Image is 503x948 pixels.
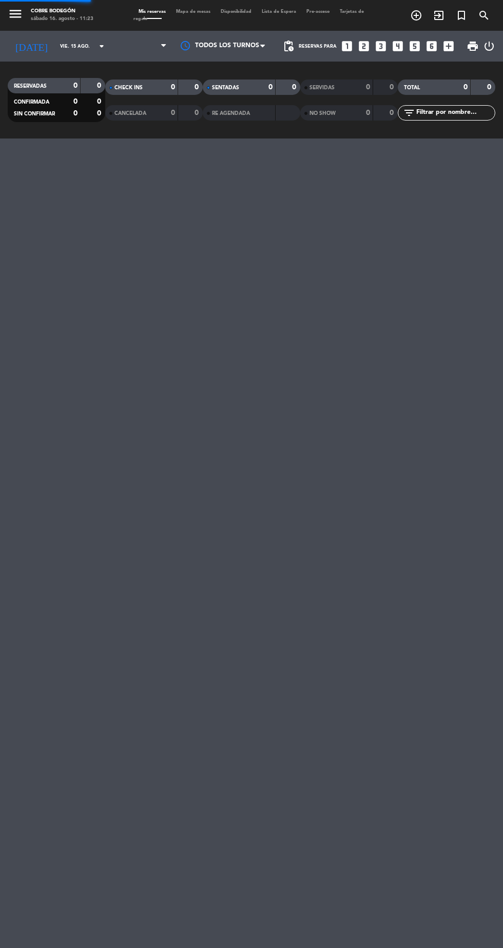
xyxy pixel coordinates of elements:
i: filter_list [403,107,415,119]
input: Filtrar por nombre... [415,107,495,118]
span: Disponibilidad [216,9,257,14]
i: looks_3 [374,39,388,53]
strong: 0 [366,84,370,91]
strong: 0 [195,84,201,91]
strong: 0 [463,84,468,91]
div: Cobre Bodegón [31,8,93,15]
span: TOTAL [404,85,420,90]
i: menu [8,6,23,22]
strong: 0 [171,84,175,91]
i: add_circle_outline [410,9,422,22]
span: Mis reservas [133,9,171,14]
span: CANCELADA [114,111,146,116]
i: looks_two [357,39,371,53]
i: exit_to_app [433,9,445,22]
strong: 0 [390,109,396,116]
div: sábado 16. agosto - 11:23 [31,15,93,23]
span: CHECK INS [114,85,143,90]
i: arrow_drop_down [95,40,108,52]
span: Mapa de mesas [171,9,216,14]
strong: 0 [97,82,103,89]
i: power_settings_new [483,40,495,52]
span: print [467,40,479,52]
strong: 0 [97,110,103,117]
span: CONFIRMADA [14,100,49,105]
div: LOG OUT [483,31,495,62]
span: SERVIDAS [309,85,335,90]
i: add_box [442,39,455,53]
strong: 0 [73,110,78,117]
button: menu [8,6,23,24]
span: NO SHOW [309,111,336,116]
strong: 0 [195,109,201,116]
span: pending_actions [282,40,295,52]
strong: 0 [487,84,493,91]
span: Lista de Espera [257,9,301,14]
i: looks_4 [391,39,404,53]
i: looks_5 [408,39,421,53]
span: Reservas para [299,44,337,49]
i: looks_one [340,39,354,53]
strong: 0 [292,84,298,91]
span: RE AGENDADA [212,111,250,116]
span: RESERVADAS [14,84,47,89]
strong: 0 [366,109,370,116]
strong: 0 [268,84,273,91]
strong: 0 [73,98,78,105]
i: [DATE] [8,36,55,56]
i: search [478,9,490,22]
strong: 0 [73,82,78,89]
span: SIN CONFIRMAR [14,111,55,116]
i: turned_in_not [455,9,468,22]
strong: 0 [171,109,175,116]
span: Pre-acceso [301,9,335,14]
strong: 0 [390,84,396,91]
span: SENTADAS [212,85,239,90]
i: looks_6 [425,39,438,53]
strong: 0 [97,98,103,105]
